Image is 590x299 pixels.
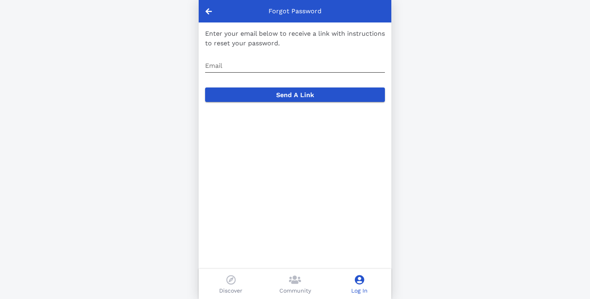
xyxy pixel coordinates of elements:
[212,91,378,99] span: Send A Link
[279,287,311,295] p: Community
[205,87,385,102] button: Send A Link
[219,287,242,295] p: Discover
[351,287,368,295] p: Log In
[269,6,321,16] p: Forgot Password
[205,29,385,48] p: Enter your email below to receive a link with instructions to reset your password.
